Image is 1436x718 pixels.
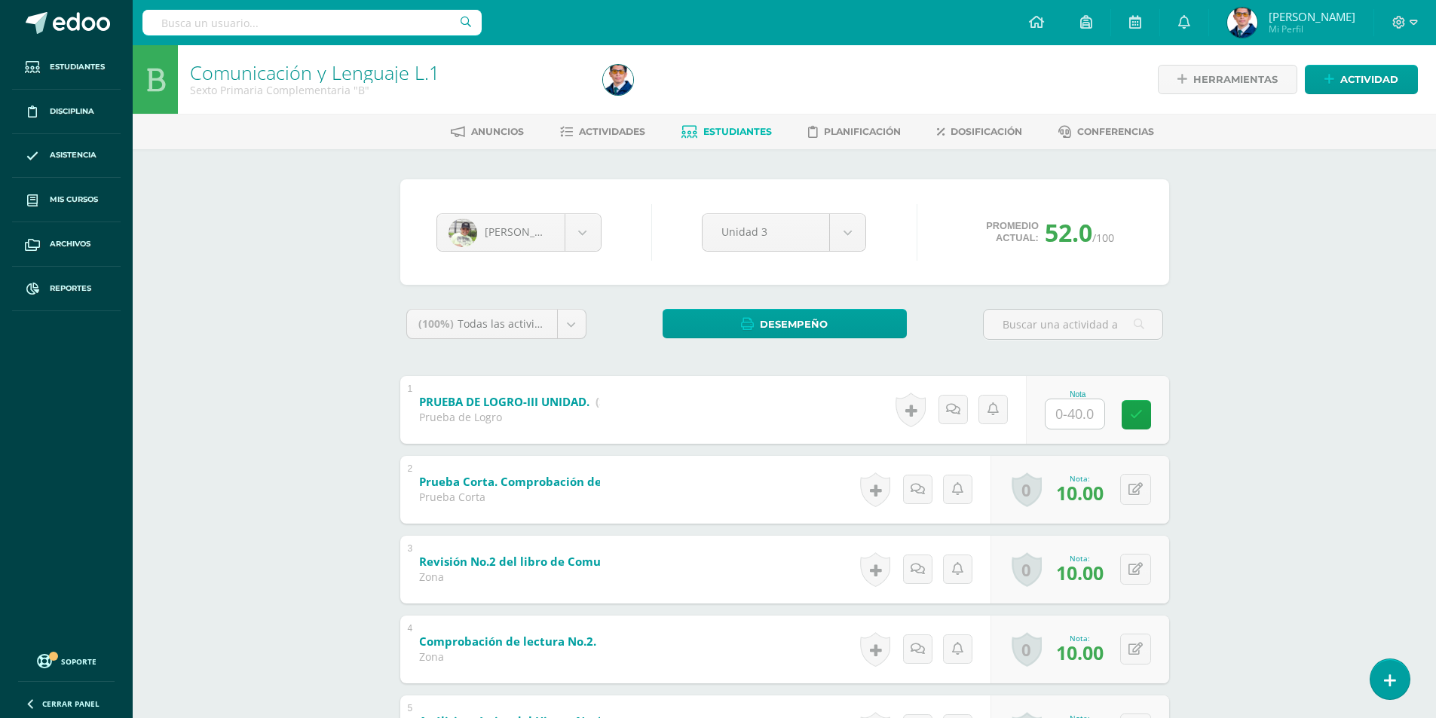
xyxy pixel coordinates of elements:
b: Prueba Corta. Comprobación de lectura No.3. [419,474,678,489]
div: Nota: [1056,633,1104,643]
b: Revisión No.2 del libro de Comunicación y Lenguaje. [419,554,716,569]
span: Reportes [50,283,91,295]
span: 52.0 [1045,216,1092,249]
a: Soporte [18,650,115,671]
span: Mi Perfil [1269,23,1355,35]
span: Estudiantes [50,61,105,73]
span: (100%) [418,316,454,331]
div: Zona [419,649,600,664]
a: Disciplina [12,90,121,134]
div: Nota: [1056,553,1104,564]
a: Dosificación [937,120,1022,144]
span: Asistencia [50,149,96,161]
img: ec92f818ec02e0229d57b57bad4095b7.png [449,218,477,247]
a: Mis cursos [12,178,121,222]
a: Actividad [1305,65,1418,94]
a: Archivos [12,222,121,267]
a: PRUEBA DE LOGRO-III UNIDAD. (Sobre 40.0) [419,390,662,414]
span: /100 [1092,231,1114,245]
div: Zona [419,570,600,584]
span: [PERSON_NAME] [1269,9,1355,24]
a: Reportes [12,267,121,311]
input: 0-40.0 [1046,399,1104,429]
span: Anuncios [471,126,524,137]
input: Buscar una actividad aquí... [984,310,1162,339]
a: Herramientas [1158,65,1297,94]
span: Conferencias [1077,126,1154,137]
span: Unidad 3 [721,214,810,249]
a: Estudiantes [12,45,121,90]
a: [PERSON_NAME] [437,214,601,251]
span: Todas las actividades de esta unidad [458,316,645,331]
a: 0 [1012,472,1042,507]
span: Archivos [50,238,90,250]
span: [PERSON_NAME] [485,225,569,239]
a: Revisión No.2 del libro de Comunicación y Lenguaje. [419,550,788,574]
b: PRUEBA DE LOGRO-III UNIDAD. [419,394,589,409]
span: Dosificación [951,126,1022,137]
a: 0 [1012,552,1042,587]
span: Herramientas [1193,66,1278,93]
span: Actividades [579,126,645,137]
div: Sexto Primaria Complementaria 'B' [190,83,585,97]
a: 0 [1012,632,1042,667]
span: Mis cursos [50,194,98,206]
span: 10.00 [1056,560,1104,585]
h1: Comunicación y Lenguaje L.1 [190,62,585,83]
span: Desempeño [760,310,828,338]
a: Estudiantes [681,120,772,144]
a: (100%)Todas las actividades de esta unidad [407,310,586,338]
span: 10.00 [1056,480,1104,506]
span: Disciplina [50,105,94,118]
div: Prueba de Logro [419,410,600,424]
a: Asistencia [12,134,121,179]
a: Conferencias [1058,120,1154,144]
span: Cerrar panel [42,698,100,709]
a: Comunicación y Lenguaje L.1 [190,60,439,85]
b: Comprobación de lectura No.2. [419,634,596,649]
a: Prueba Corta. Comprobación de lectura No.3. [419,470,750,494]
span: Planificación [824,126,901,137]
a: Planificación [808,120,901,144]
strong: (Sobre 40.0) [596,394,662,409]
img: f8528e83a30c07a06aa6af360d30ac42.png [603,65,633,95]
img: f8528e83a30c07a06aa6af360d30ac42.png [1227,8,1257,38]
div: Prueba Corta [419,490,600,504]
a: Unidad 3 [703,214,865,251]
span: 10.00 [1056,640,1104,665]
a: Desempeño [663,309,907,338]
span: Soporte [61,656,96,667]
a: Anuncios [451,120,524,144]
input: Busca un usuario... [142,10,482,35]
div: Nota: [1056,473,1104,484]
a: Actividades [560,120,645,144]
span: Actividad [1340,66,1398,93]
div: Nota [1045,390,1111,399]
a: Comprobación de lectura No.2. [419,630,669,654]
span: Promedio actual: [986,220,1039,244]
span: Estudiantes [703,126,772,137]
